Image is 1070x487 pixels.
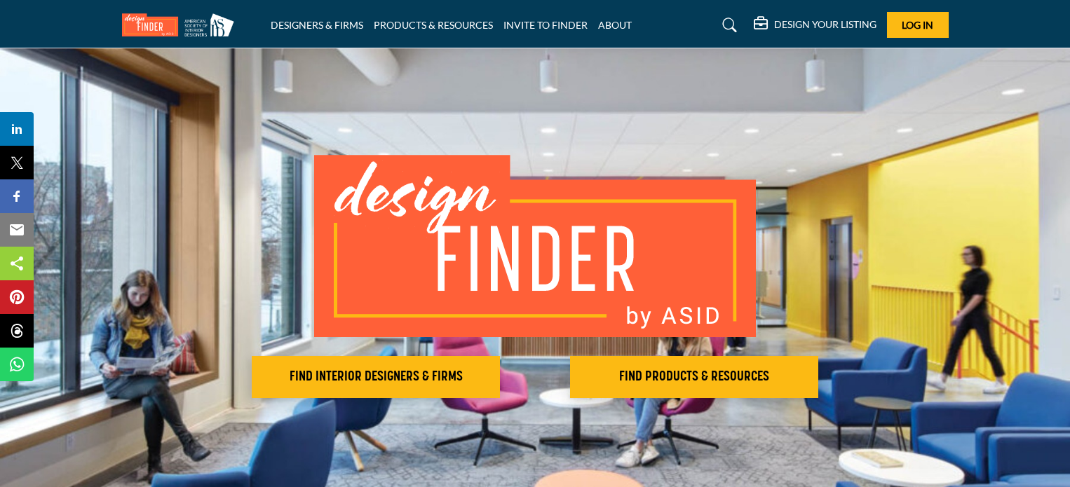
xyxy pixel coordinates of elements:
button: FIND PRODUCTS & RESOURCES [570,356,818,398]
a: DESIGNERS & FIRMS [271,19,363,31]
a: PRODUCTS & RESOURCES [374,19,493,31]
button: FIND INTERIOR DESIGNERS & FIRMS [252,356,500,398]
h2: FIND PRODUCTS & RESOURCES [574,369,814,385]
a: INVITE TO FINDER [503,19,588,31]
h5: DESIGN YOUR LISTING [774,18,876,31]
img: Site Logo [122,13,241,36]
span: Log In [902,19,933,31]
img: image [314,155,756,337]
h2: FIND INTERIOR DESIGNERS & FIRMS [256,369,496,385]
div: DESIGN YOUR LISTING [754,17,876,34]
a: ABOUT [598,19,632,31]
a: Search [709,14,746,36]
button: Log In [887,12,949,38]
